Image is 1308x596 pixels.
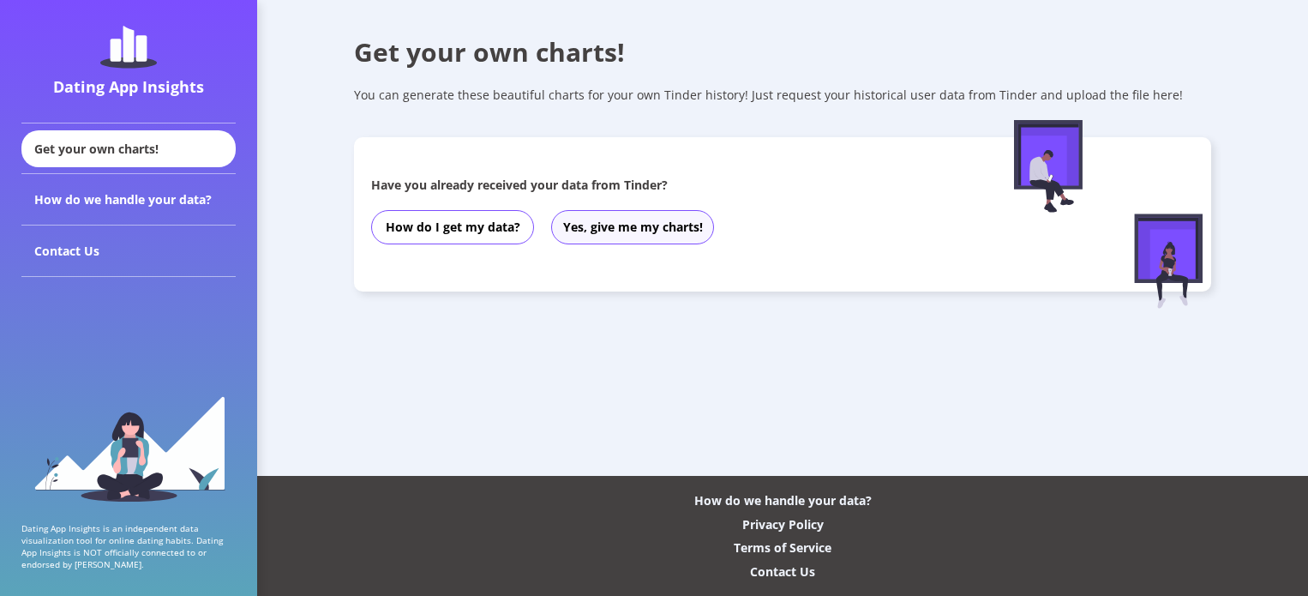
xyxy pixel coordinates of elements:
div: Get your own charts! [354,34,1211,69]
div: How do we handle your data? [21,174,236,226]
p: Dating App Insights is an independent data visualization tool for online dating habits. Dating Ap... [21,522,236,570]
img: female-figure-sitting.afd5d174.svg [1134,214,1203,309]
button: Yes, give me my charts! [551,210,714,244]
div: You can generate these beautiful charts for your own Tinder history! Just request your historical... [354,87,1211,103]
img: dating-app-insights-logo.5abe6921.svg [100,26,157,69]
img: sidebar_girl.91b9467e.svg [33,394,225,502]
div: Contact Us [21,226,236,277]
div: How do we handle your data? [694,492,872,509]
div: Have you already received your data from Tinder? [371,177,947,193]
div: Dating App Insights [26,76,231,97]
img: male-figure-sitting.c9faa881.svg [1014,120,1083,213]
div: Privacy Policy [742,516,824,533]
button: How do I get my data? [371,210,534,244]
div: Get your own charts! [21,130,236,167]
div: Contact Us [750,563,815,580]
div: Terms of Service [734,539,831,556]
